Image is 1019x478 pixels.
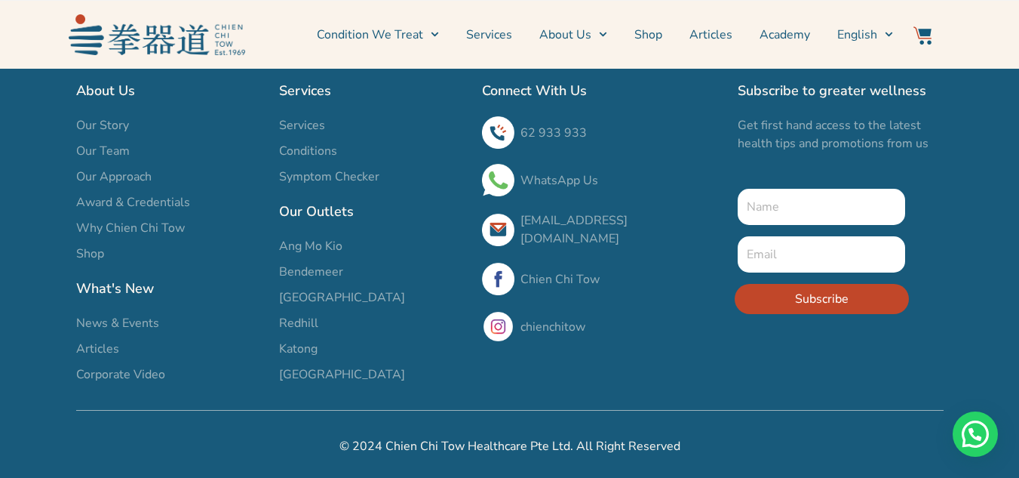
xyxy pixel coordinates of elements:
[76,219,185,237] span: Why Chien Chi Tow
[76,219,264,237] a: Why Chien Chi Tow
[520,212,628,247] a: [EMAIL_ADDRESS][DOMAIN_NAME]
[279,365,467,384] a: [GEOGRAPHIC_DATA]
[76,142,264,160] a: Our Team
[466,16,512,54] a: Services
[520,125,587,141] a: 62 933 933
[913,26,932,45] img: Website Icon-03
[738,189,906,325] form: New Form
[279,263,343,281] span: Bendemeer
[482,80,723,101] h2: Connect With Us
[760,16,810,54] a: Academy
[76,193,190,211] span: Award & Credentials
[279,288,405,307] span: [GEOGRAPHIC_DATA]
[76,340,119,358] span: Articles
[76,365,165,384] span: Corporate Video
[76,314,159,332] span: News & Events
[76,340,264,358] a: Articles
[279,340,467,358] a: Katong
[279,365,405,384] span: [GEOGRAPHIC_DATA]
[76,168,264,186] a: Our Approach
[279,314,467,332] a: Redhill
[738,236,906,273] input: Email
[279,201,467,222] h2: Our Outlets
[279,116,467,134] a: Services
[837,16,893,54] a: English
[795,290,849,308] span: Subscribe
[76,80,264,101] h2: About Us
[76,168,152,186] span: Our Approach
[253,16,894,54] nav: Menu
[76,314,264,332] a: News & Events
[76,142,130,160] span: Our Team
[279,80,467,101] h2: Services
[76,193,264,211] a: Award & Credentials
[279,237,467,255] a: Ang Mo Kio
[279,116,325,134] span: Services
[738,189,906,225] input: Name
[279,237,342,255] span: Ang Mo Kio
[279,263,467,281] a: Bendemeer
[317,16,439,54] a: Condition We Treat
[76,365,264,384] a: Corporate Video
[76,437,944,455] h2: © 2024 Chien Chi Tow Healthcare Pte Ltd. All Right Reserved
[689,16,732,54] a: Articles
[279,288,467,307] a: [GEOGRAPHIC_DATA]
[76,245,104,263] span: Shop
[279,142,467,160] a: Conditions
[279,314,318,332] span: Redhill
[738,116,944,153] p: Get first hand access to the latest health tips and promotions from us
[735,284,909,314] button: Subscribe
[279,340,318,358] span: Katong
[279,168,379,186] span: Symptom Checker
[279,168,467,186] a: Symptom Checker
[634,16,662,54] a: Shop
[279,142,337,160] span: Conditions
[520,271,600,288] a: Chien Chi Tow
[520,172,598,189] a: WhatsApp Us
[837,26,877,44] span: English
[520,319,585,335] a: chienchitow
[76,245,264,263] a: Shop
[76,278,264,299] h2: What's New
[76,116,264,134] a: Our Story
[76,116,129,134] span: Our Story
[539,16,607,54] a: About Us
[738,80,944,101] h2: Subscribe to greater wellness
